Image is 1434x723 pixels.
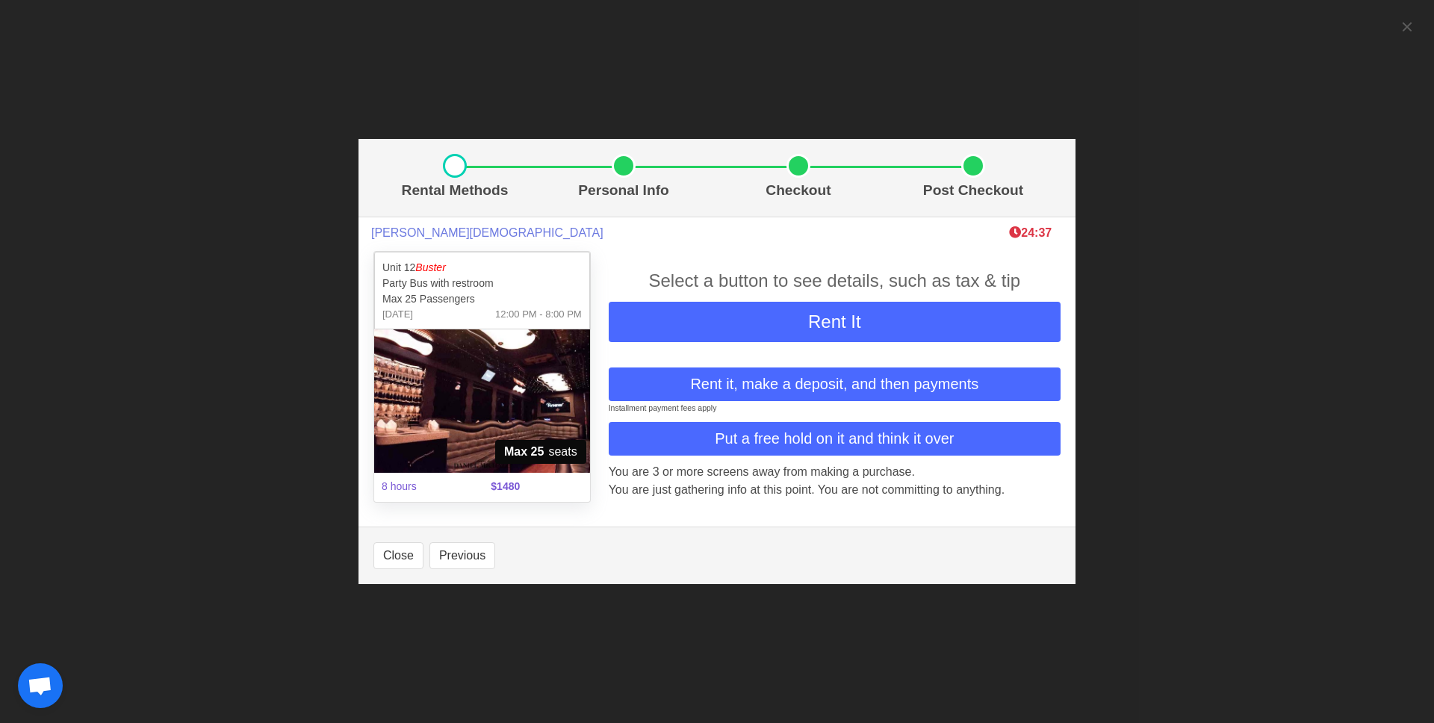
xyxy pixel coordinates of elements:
p: Personal Info [542,180,705,202]
p: You are just gathering info at this point. You are not committing to anything. [609,481,1061,499]
button: Put a free hold on it and think it over [609,422,1061,456]
img: 12%2002.jpg [374,329,590,473]
p: Post Checkout [892,180,1055,202]
span: Rent It [808,311,861,332]
em: Buster [415,261,445,273]
div: Open chat [18,663,63,708]
span: [DATE] [382,307,413,322]
b: 24:37 [1009,226,1052,239]
span: Put a free hold on it and think it over [715,427,954,450]
small: Installment payment fees apply [609,403,717,412]
button: Close [373,542,423,569]
button: Previous [429,542,495,569]
span: [PERSON_NAME][DEMOGRAPHIC_DATA] [371,226,603,240]
p: You are 3 or more screens away from making a purchase. [609,463,1061,481]
p: Checkout [717,180,880,202]
button: Rent It [609,302,1061,342]
p: Rental Methods [379,180,530,202]
p: Max 25 Passengers [382,291,582,307]
button: Rent it, make a deposit, and then payments [609,367,1061,401]
strong: Max 25 [504,443,544,461]
div: Select a button to see details, such as tax & tip [609,267,1061,294]
p: Unit 12 [382,260,582,276]
span: The clock is ticking ⁠— this timer shows how long we'll hold this limo during checkout. If time r... [1009,226,1052,239]
span: seats [495,440,586,464]
span: Rent it, make a deposit, and then payments [690,373,978,395]
p: Party Bus with restroom [382,276,582,291]
span: 8 hours [373,470,482,503]
span: 12:00 PM - 8:00 PM [495,307,582,322]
